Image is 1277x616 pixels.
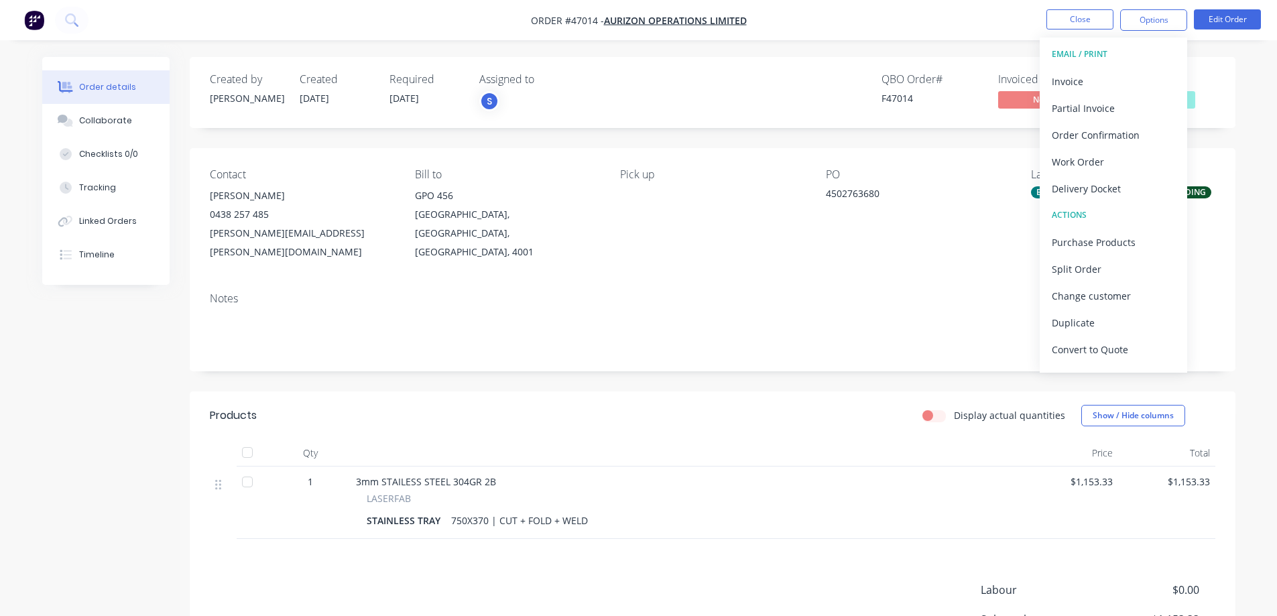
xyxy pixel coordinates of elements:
[367,491,411,505] span: LASERFAB
[79,182,116,194] div: Tracking
[1040,68,1187,95] button: Invoice
[308,475,313,489] span: 1
[24,10,44,30] img: Factory
[1081,405,1185,426] button: Show / Hide columns
[210,186,393,205] div: [PERSON_NAME]
[79,148,138,160] div: Checklists 0/0
[79,215,137,227] div: Linked Orders
[1052,206,1175,224] div: ACTIONS
[367,511,446,530] div: STAINLESS TRAY
[531,14,604,27] span: Order #47014 -
[389,92,419,105] span: [DATE]
[881,91,982,105] div: F47014
[210,205,393,224] div: 0438 257 485
[604,14,747,27] a: AURIZON OPERATIONS LIMITED
[1231,570,1264,603] iframe: Intercom live chat
[210,73,284,86] div: Created by
[79,115,132,127] div: Collaborate
[1123,475,1210,489] span: $1,153.33
[1163,186,1211,198] div: WELDING
[1040,255,1187,282] button: Split Order
[210,91,284,105] div: [PERSON_NAME]
[300,92,329,105] span: [DATE]
[881,73,982,86] div: QBO Order #
[1026,475,1113,489] span: $1,153.33
[1052,99,1175,118] div: Partial Invoice
[981,582,1100,598] span: Labour
[1040,229,1187,255] button: Purchase Products
[826,186,993,205] div: 4502763680
[954,408,1065,422] label: Display actual quantities
[42,238,170,271] button: Timeline
[446,511,593,530] div: 750X370 | CUT + FOLD + WELD
[42,171,170,204] button: Tracking
[998,73,1099,86] div: Invoiced
[210,224,393,261] div: [PERSON_NAME][EMAIL_ADDRESS][PERSON_NAME][DOMAIN_NAME]
[826,168,1010,181] div: PO
[210,408,257,424] div: Products
[415,186,599,205] div: GPO 456
[1040,363,1187,389] button: Archive
[1052,179,1175,198] div: Delivery Docket
[415,186,599,261] div: GPO 456[GEOGRAPHIC_DATA], [GEOGRAPHIC_DATA], [GEOGRAPHIC_DATA], 4001
[1040,202,1187,229] button: ACTIONS
[998,91,1079,108] span: No
[42,204,170,238] button: Linked Orders
[210,186,393,261] div: [PERSON_NAME]0438 257 485[PERSON_NAME][EMAIL_ADDRESS][PERSON_NAME][DOMAIN_NAME]
[1031,168,1215,181] div: Labels
[79,81,136,93] div: Order details
[1052,46,1175,63] div: EMAIL / PRINT
[479,73,613,86] div: Assigned to
[42,137,170,171] button: Checklists 0/0
[415,205,599,261] div: [GEOGRAPHIC_DATA], [GEOGRAPHIC_DATA], [GEOGRAPHIC_DATA], 4001
[1194,9,1261,29] button: Edit Order
[1052,125,1175,145] div: Order Confirmation
[1052,233,1175,252] div: Purchase Products
[356,475,496,488] span: 3mm STAILESS STEEL 304GR 2B
[1040,175,1187,202] button: Delivery Docket
[479,91,499,111] button: S
[1031,186,1094,198] div: BREAK PRESS
[1040,121,1187,148] button: Order Confirmation
[1118,440,1215,467] div: Total
[1040,336,1187,363] button: Convert to Quote
[210,168,393,181] div: Contact
[1040,148,1187,175] button: Work Order
[1052,367,1175,386] div: Archive
[1099,582,1199,598] span: $0.00
[42,104,170,137] button: Collaborate
[1052,286,1175,306] div: Change customer
[415,168,599,181] div: Bill to
[210,292,1215,305] div: Notes
[1052,313,1175,332] div: Duplicate
[1046,9,1113,29] button: Close
[300,73,373,86] div: Created
[1052,259,1175,279] div: Split Order
[1052,152,1175,172] div: Work Order
[1040,41,1187,68] button: EMAIL / PRINT
[1120,9,1187,31] button: Options
[1021,440,1118,467] div: Price
[42,70,170,104] button: Order details
[1040,309,1187,336] button: Duplicate
[1040,95,1187,121] button: Partial Invoice
[270,440,351,467] div: Qty
[79,249,115,261] div: Timeline
[620,168,804,181] div: Pick up
[1040,282,1187,309] button: Change customer
[1052,72,1175,91] div: Invoice
[1052,340,1175,359] div: Convert to Quote
[389,73,463,86] div: Required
